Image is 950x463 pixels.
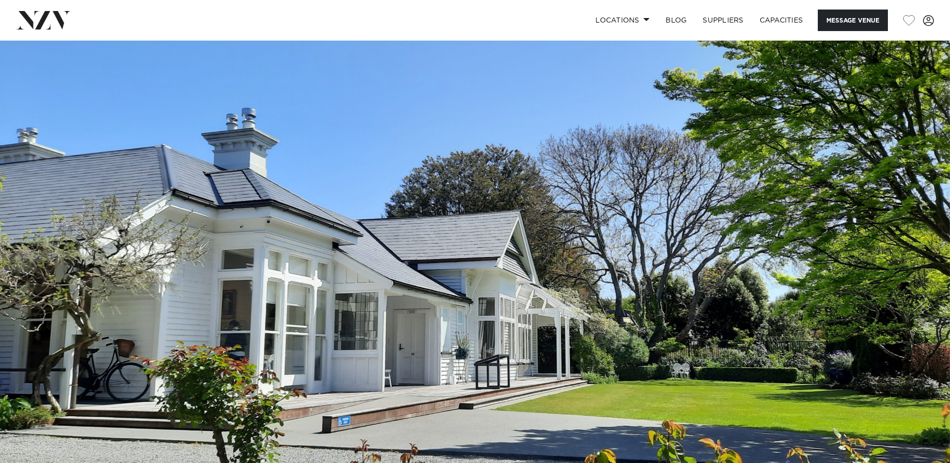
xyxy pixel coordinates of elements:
button: Message Venue [818,10,888,31]
a: Locations [587,10,658,31]
a: Capacities [752,10,811,31]
a: BLOG [658,10,695,31]
a: SUPPLIERS [695,10,751,31]
img: nzv-logo.png [16,11,71,29]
